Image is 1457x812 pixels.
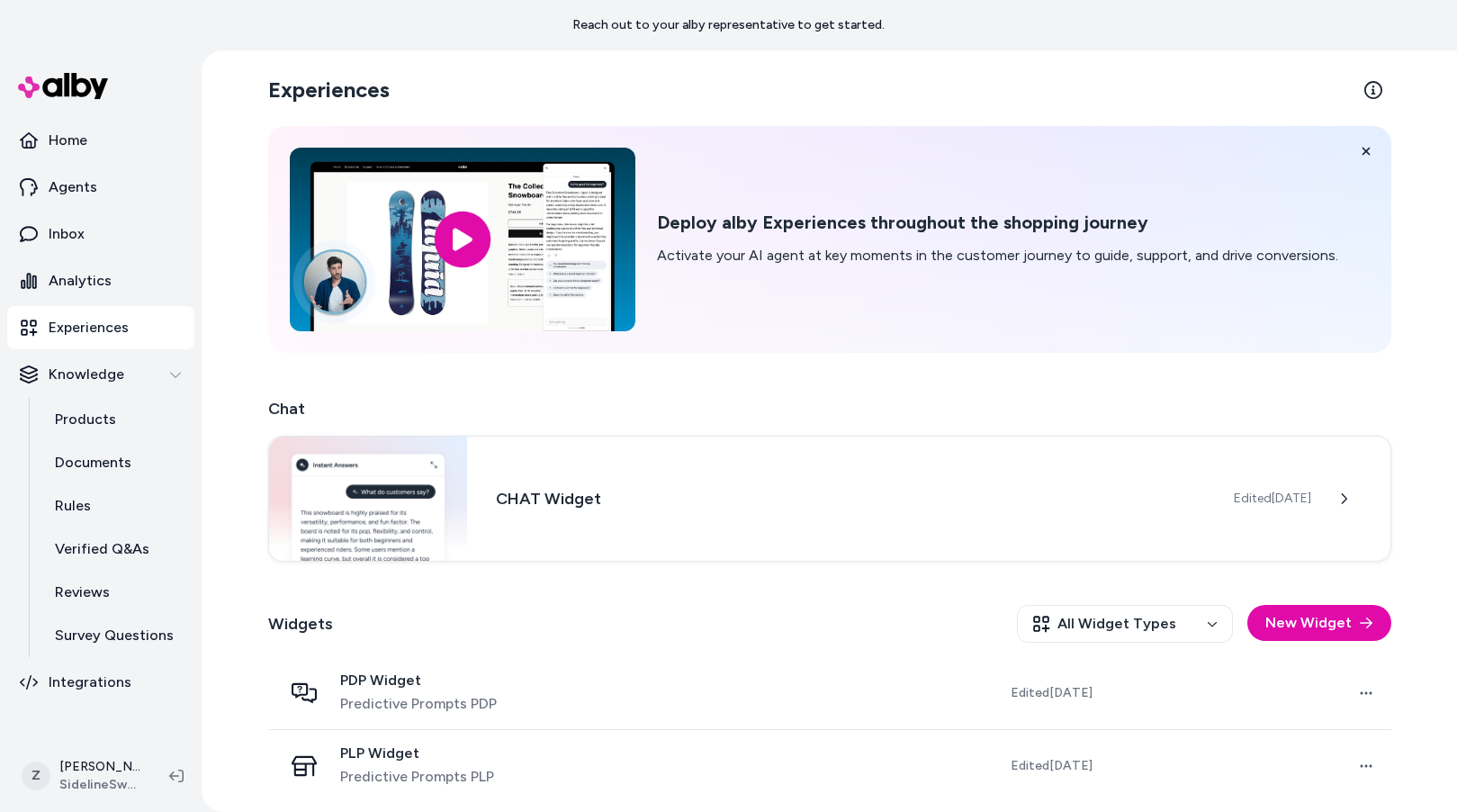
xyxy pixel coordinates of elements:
a: Chat widgetCHAT WidgetEdited[DATE] [268,436,1391,562]
span: Predictive Prompts PDP [340,693,497,715]
span: Edited [DATE] [1234,490,1311,508]
span: SidelineSwap [59,776,140,794]
p: Rules [55,495,91,517]
p: Reach out to your alby representative to get started. [572,16,885,34]
h2: Widgets [268,611,333,636]
span: PDP Widget [340,672,497,690]
a: Analytics [7,259,194,302]
button: Z[PERSON_NAME]SidelineSwap [11,747,155,805]
p: Integrations [49,672,131,693]
p: Analytics [49,270,112,292]
h2: Deploy alby Experiences throughout the shopping journey [657,212,1338,234]
a: Inbox [7,212,194,256]
p: Agents [49,176,97,198]
p: Products [55,409,116,430]
a: Agents [7,166,194,209]
p: Inbox [49,223,85,245]
p: Knowledge [49,364,124,385]
button: All Widget Types [1017,605,1233,643]
img: alby Logo [18,73,108,99]
a: Verified Q&As [37,528,194,571]
a: Integrations [7,661,194,704]
span: PLP Widget [340,744,494,762]
a: Home [7,119,194,162]
a: Documents [37,441,194,484]
span: Z [22,762,50,790]
h2: Chat [268,396,1391,421]
p: Survey Questions [55,625,174,646]
p: [PERSON_NAME] [59,758,140,776]
p: Reviews [55,582,110,603]
p: Verified Q&As [55,538,149,560]
p: Experiences [49,317,129,338]
span: Edited [DATE] [1011,684,1093,702]
span: Edited [DATE] [1011,757,1093,775]
button: Knowledge [7,353,194,396]
a: Reviews [37,571,194,614]
a: Experiences [7,306,194,349]
a: Rules [37,484,194,528]
p: Activate your AI agent at key moments in the customer journey to guide, support, and drive conver... [657,245,1338,266]
h2: Experiences [268,76,390,104]
a: Survey Questions [37,614,194,657]
a: Products [37,398,194,441]
button: New Widget [1247,605,1391,641]
span: Predictive Prompts PLP [340,766,494,788]
p: Documents [55,452,131,474]
p: Home [49,130,87,151]
h3: CHAT Widget [496,486,1204,511]
img: Chat widget [269,437,468,561]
